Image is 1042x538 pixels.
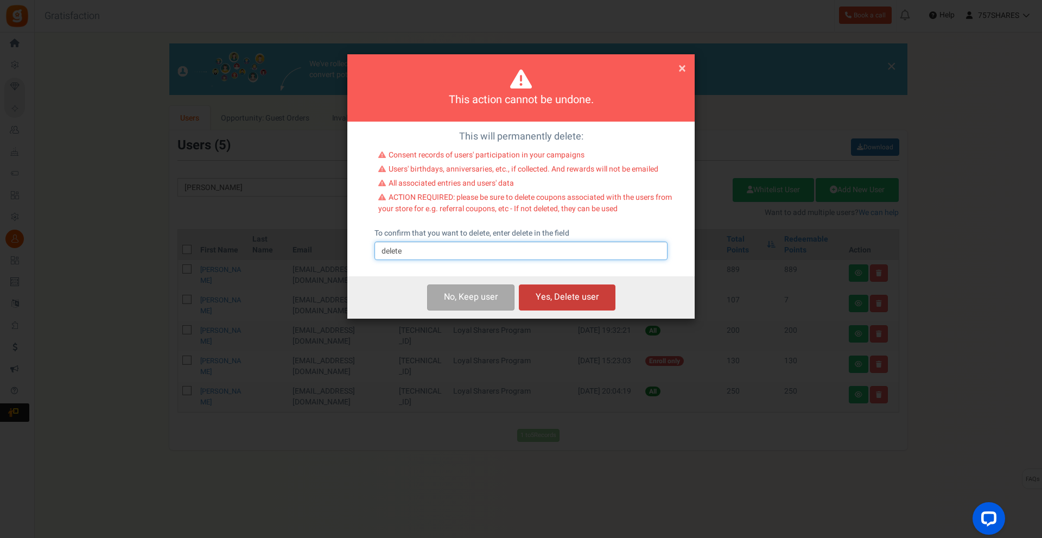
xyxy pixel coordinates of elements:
[355,130,687,144] p: This will permanently delete:
[378,178,672,192] li: All associated entries and users' data
[374,242,668,260] input: delete
[361,92,681,108] h4: This action cannot be undone.
[678,58,686,79] span: ×
[378,164,672,178] li: Users' birthdays, anniversaries, etc., if collected. And rewards will not be emailed
[378,150,672,164] li: Consent records of users' participation in your campaigns
[519,284,615,310] button: Yes, Delete user
[374,228,569,239] label: To confirm that you want to delete, enter delete in the field
[427,284,514,310] button: No, Keep user
[378,192,672,217] li: ACTION REQUIRED: please be sure to delete coupons associated with the users from your store for e...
